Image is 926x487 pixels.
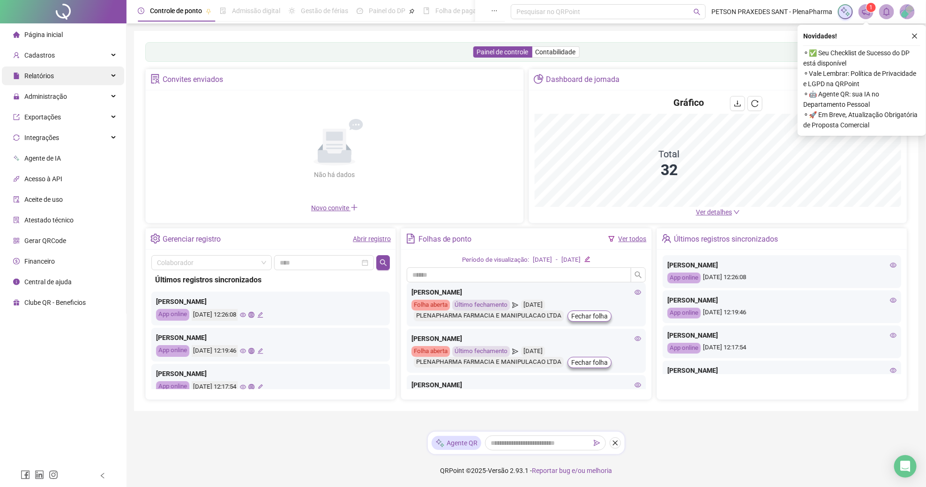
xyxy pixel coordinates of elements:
[532,467,612,474] span: Reportar bug e/ou melhoria
[840,7,851,17] img: sparkle-icon.fc2bf0ac1784a2077858766a79e2daf3.svg
[240,348,246,354] span: eye
[667,308,701,318] div: App online
[411,333,641,344] div: [PERSON_NAME]
[411,346,450,357] div: Folha aberta
[13,73,20,79] span: file
[890,367,896,374] span: eye
[512,300,518,310] span: send
[900,5,914,19] img: 12894
[24,72,54,80] span: Relatórios
[21,470,30,480] span: facebook
[411,380,641,390] div: [PERSON_NAME]
[156,381,189,393] div: App online
[13,52,20,59] span: user-add
[452,300,510,310] div: Último fechamento
[411,300,450,310] div: Folha aberta
[351,204,358,211] span: plus
[220,7,226,14] span: file-done
[156,296,385,307] div: [PERSON_NAME]
[890,332,896,339] span: eye
[667,365,896,376] div: [PERSON_NAME]
[667,343,701,354] div: App online
[594,440,600,446] span: send
[667,308,896,318] div: [DATE] 12:19:46
[882,7,891,16] span: bell
[13,237,20,244] span: qrcode
[512,346,518,357] span: send
[163,231,221,247] div: Gerenciar registro
[301,7,348,15] span: Gestão de férias
[667,273,701,283] div: App online
[192,345,238,357] div: [DATE] 12:19:46
[911,33,918,39] span: close
[369,7,405,15] span: Painel do DP
[24,155,61,162] span: Agente de IA
[13,258,20,265] span: dollar
[662,234,672,243] span: team
[24,93,67,100] span: Administração
[521,346,545,357] div: [DATE]
[667,273,896,283] div: [DATE] 12:26:08
[248,312,254,318] span: global
[406,234,416,243] span: file-text
[612,440,619,446] span: close
[240,384,246,390] span: eye
[477,48,529,56] span: Painel de controle
[890,262,896,268] span: eye
[803,89,920,110] span: ⚬ 🤖 Agente QR: sua IA no Departamento Pessoal
[462,255,529,265] div: Período de visualização:
[491,7,498,14] span: ellipsis
[240,312,246,318] span: eye
[257,348,263,354] span: edit
[546,72,620,88] div: Dashboard de jornada
[291,170,378,180] div: Não há dados
[24,299,86,306] span: Clube QR - Beneficios
[13,176,20,182] span: api
[150,74,160,84] span: solution
[414,310,564,321] div: PLENAPHARMA FARMACIA E MANIPULACAO LTDA
[248,348,254,354] span: global
[635,289,641,295] span: eye
[694,8,701,15] span: search
[635,271,642,279] span: search
[667,295,896,305] div: [PERSON_NAME]
[568,310,612,322] button: Fechar folha
[163,72,223,88] div: Convites enviados
[289,7,295,14] span: sun
[432,436,481,450] div: Agente QR
[635,382,641,388] span: eye
[435,438,445,448] img: sparkle-icon.fc2bf0ac1784a2077858766a79e2daf3.svg
[674,231,778,247] div: Últimos registros sincronizados
[257,384,263,390] span: edit
[24,175,62,183] span: Acesso à API
[13,93,20,100] span: lock
[156,345,189,357] div: App online
[561,255,581,265] div: [DATE]
[571,357,608,368] span: Fechar folha
[733,209,740,215] span: down
[568,357,612,368] button: Fechar folha
[49,470,58,480] span: instagram
[150,7,202,15] span: Controle de ponto
[13,196,20,203] span: audit
[24,216,74,224] span: Atestado técnico
[608,236,615,242] span: filter
[423,7,430,14] span: book
[452,346,510,357] div: Último fechamento
[894,455,917,478] div: Open Intercom Messenger
[13,31,20,38] span: home
[533,255,552,265] div: [DATE]
[418,231,472,247] div: Folhas de ponto
[24,31,63,38] span: Página inicial
[13,279,20,285] span: info-circle
[248,384,254,390] span: global
[866,3,876,12] sup: 1
[156,309,189,321] div: App online
[24,258,55,265] span: Financeiro
[24,134,59,141] span: Integrações
[353,235,391,243] a: Abrir registro
[232,7,280,15] span: Admissão digital
[571,311,608,321] span: Fechar folha
[192,309,238,321] div: [DATE] 12:26:08
[35,470,44,480] span: linkedin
